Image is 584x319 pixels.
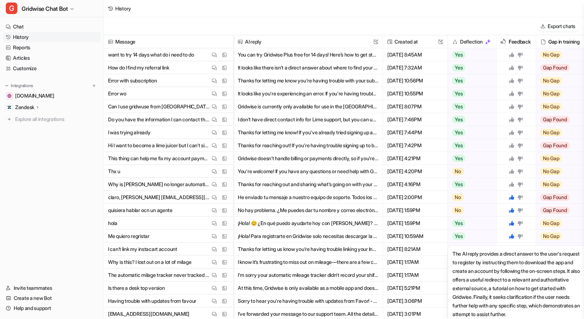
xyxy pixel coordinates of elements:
button: Yes [448,243,492,256]
span: No Gap [540,90,562,97]
span: Yes [452,77,465,84]
span: [DATE] 4:20PM [386,165,445,178]
button: Export chats [538,21,578,31]
span: [DATE] 10:56PM [386,74,445,87]
button: You can try Gridwise Plus free for 14 days! Here’s how to get started: 1. Open the Gridwise app. ... [238,48,378,61]
span: Yes [452,129,465,136]
button: Yes [448,100,492,113]
span: Gap Found [540,142,570,149]
span: [DATE] 7:42PM [386,139,445,152]
button: ¡Hola! 😊 ¿En qué puedo ayudarte hoy con [PERSON_NAME]? Si tienes alguna pregunta o necesitas ayud... [238,217,378,230]
a: Explore all integrations [3,114,101,124]
span: Yes [452,103,465,110]
span: No Gap [540,181,562,188]
span: [DATE] 10:55PM [386,87,445,100]
span: Yes [452,155,465,162]
img: gridwise.io [7,94,12,98]
button: No [448,204,492,217]
button: Thanks for letting me know! If you've already tried signing up and are still having trouble, plea... [238,126,378,139]
p: Hi I want to become a lime juicer but I can’t singup [108,139,210,152]
p: I was trying already [108,126,150,139]
span: No Gap [540,103,562,110]
span: Gap Found [540,194,570,201]
button: No [448,165,492,178]
h2: Deflection [460,35,483,48]
span: No Gap [540,220,562,227]
a: Reports [3,42,101,53]
p: Can I use gridwuse from [GEOGRAPHIC_DATA] [108,100,210,113]
span: No Gap [540,233,562,240]
button: Gridwise doesn’t handle billing or payments directly, so if you’re having trouble with payments f... [238,152,378,165]
p: Me quiero regristar [108,230,150,243]
button: Thanks for letting us know you’re having trouble linking your Instacart account. Instacart only a... [238,243,378,256]
p: The automatic milage tracker never tracked my shift from 3:30 PM to about 10 PM [108,269,210,282]
button: Yes [448,87,492,100]
span: Yes [452,90,465,97]
a: History [3,32,101,42]
button: Thanks for reaching out! If you're having trouble signing up to become a Lime Juicer, here are a ... [238,139,378,152]
span: [DATE] 2:00PM [386,191,445,204]
p: Thx u [108,165,120,178]
button: It looks like you're experiencing an error. If you're having trouble syncing your account, there ... [238,87,378,100]
img: explore all integrations [6,116,13,123]
p: This thing can help me fix my account payment [108,152,210,165]
span: Yes [452,116,465,123]
span: [DATE] 8:07PM [386,100,445,113]
span: [DATE] 7:46PM [386,113,445,126]
p: Integrations [11,83,33,89]
span: [DATE] 5:21PM [386,282,445,295]
p: claro, [PERSON_NAME] [EMAIL_ADDRESS][DOMAIN_NAME] [108,191,210,204]
img: menu_add.svg [92,83,97,88]
button: No hay problema. ¿Me puedes dar tu nombre y correo electrónico para que pueda pasar tu solicitud ... [238,204,378,217]
button: Gridwise is currently only available for use in the [GEOGRAPHIC_DATA]. Unfortunately, you can't u... [238,100,378,113]
p: How do I find my referral link [108,61,169,74]
h2: Feedback [509,35,531,48]
button: Yes [448,217,492,230]
button: Thanks for reaching out and sharing what’s going on with your Roadie sync! Roadie is supported fo... [238,178,378,191]
p: want to try 14 days what do i need to do [108,48,194,61]
span: No [452,168,464,175]
img: Zendesk [7,105,12,109]
button: It looks like there isn't a direct answer about where to find your Gridwise referral link in the ... [238,61,378,74]
span: Yes [452,142,465,149]
a: gridwise.io[DOMAIN_NAME] [3,91,101,101]
button: At this time, Gridwise is only available as a mobile app and does not offer a dedicated desktop v... [238,282,378,295]
button: You're welcome! If you have any questions or need help with Gridwise, just let me know. 😊 [238,165,378,178]
span: Yes [452,220,465,227]
button: Sorry to hear you're having trouble with updates from Favor! - Sometimes, it can take up to 24 ho... [238,295,378,307]
button: Yes [448,139,492,152]
span: Yes [452,51,465,58]
span: No Gap [540,129,562,136]
a: Invite teammates [3,283,101,293]
button: Yes [448,48,492,61]
button: Thanks for letting me know you're having trouble with your subscription. You can usually resolve ... [238,74,378,87]
span: Explore all integrations [15,113,98,125]
a: Chat [3,22,101,32]
button: I know it’s frustrating to miss out on mileage—there are a few common reasons this can happen, ev... [238,256,378,269]
button: ¡Hola! Para registrarte en Gridwise solo necesitas descargar la app y crear tu cuenta siguiendo l... [238,230,378,243]
div: History [115,5,131,12]
p: Why is this? I lost out on a lot of milage [108,256,191,269]
span: [DATE] 1:59PM [386,217,445,230]
span: [DATE] 7:32AM [386,61,445,74]
span: [DATE] 10:59AM [386,230,445,243]
span: No Gap [540,155,562,162]
span: [DATE] 1:17AM [386,269,445,282]
span: [DATE] 7:44PM [386,126,445,139]
span: Gap Found [540,207,570,214]
button: Yes [448,178,492,191]
span: Message [107,35,230,48]
button: I don’t have direct contact info for Lime support, but you can usually reach them through the Lim... [238,113,378,126]
span: G [6,3,17,14]
button: Integrations [3,82,35,89]
span: [DOMAIN_NAME] [15,92,54,99]
button: I'm sorry your automatic mileage tracker didn't record your shift. Let's try to troubleshoot toge... [238,269,378,282]
a: Help and support [3,303,101,313]
span: [DATE] 8:21AM [386,243,445,256]
span: No Gap [540,51,562,58]
p: Do you have the information I can contact them please? [108,113,210,126]
span: No Gap [540,77,562,84]
button: Yes [448,74,492,87]
span: Created at [386,35,445,48]
span: [DATE] 1:59PM [386,204,445,217]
